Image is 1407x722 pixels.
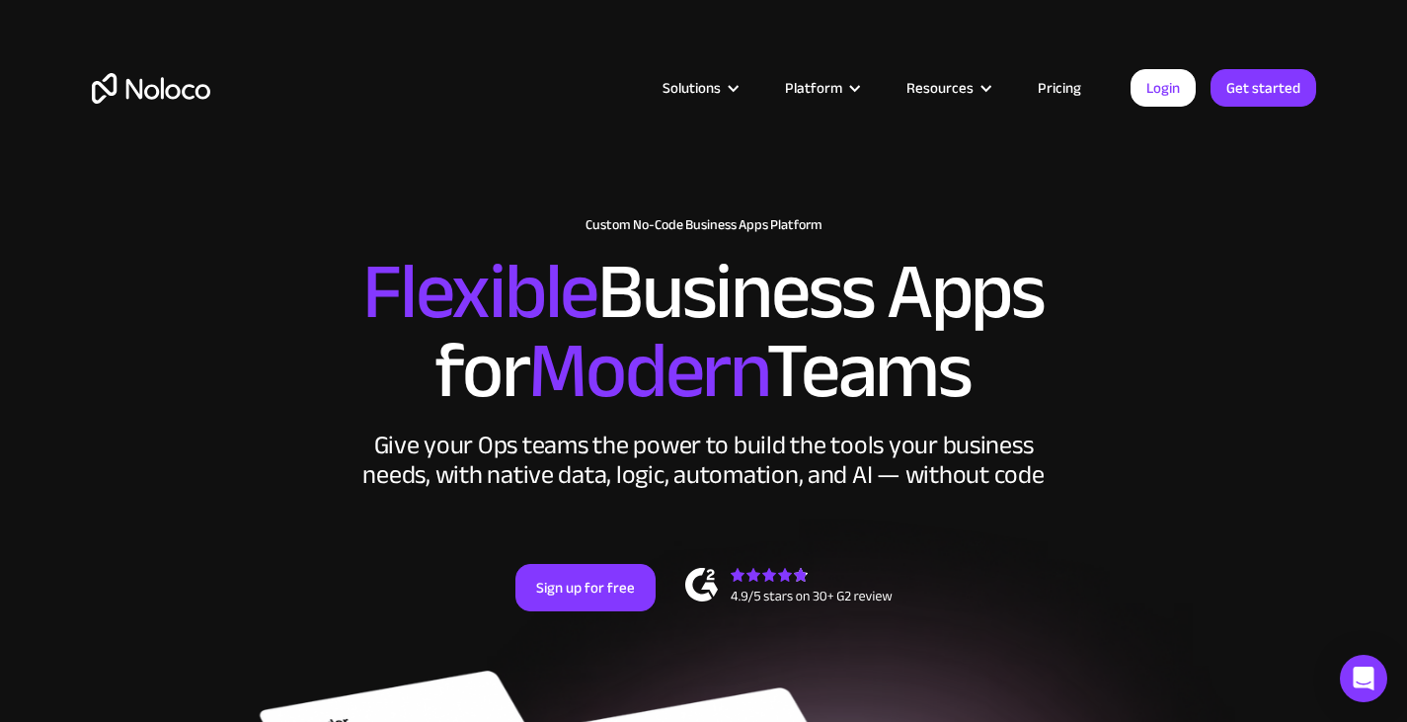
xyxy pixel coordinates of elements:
[528,297,766,444] span: Modern
[1013,75,1106,101] a: Pricing
[638,75,760,101] div: Solutions
[358,431,1050,490] div: Give your Ops teams the power to build the tools your business needs, with native data, logic, au...
[906,75,974,101] div: Resources
[92,73,210,104] a: home
[785,75,842,101] div: Platform
[663,75,721,101] div: Solutions
[1131,69,1196,107] a: Login
[1340,655,1387,702] div: Open Intercom Messenger
[92,217,1316,233] h1: Custom No-Code Business Apps Platform
[92,253,1316,411] h2: Business Apps for Teams
[515,564,656,611] a: Sign up for free
[882,75,1013,101] div: Resources
[760,75,882,101] div: Platform
[362,218,597,365] span: Flexible
[1211,69,1316,107] a: Get started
